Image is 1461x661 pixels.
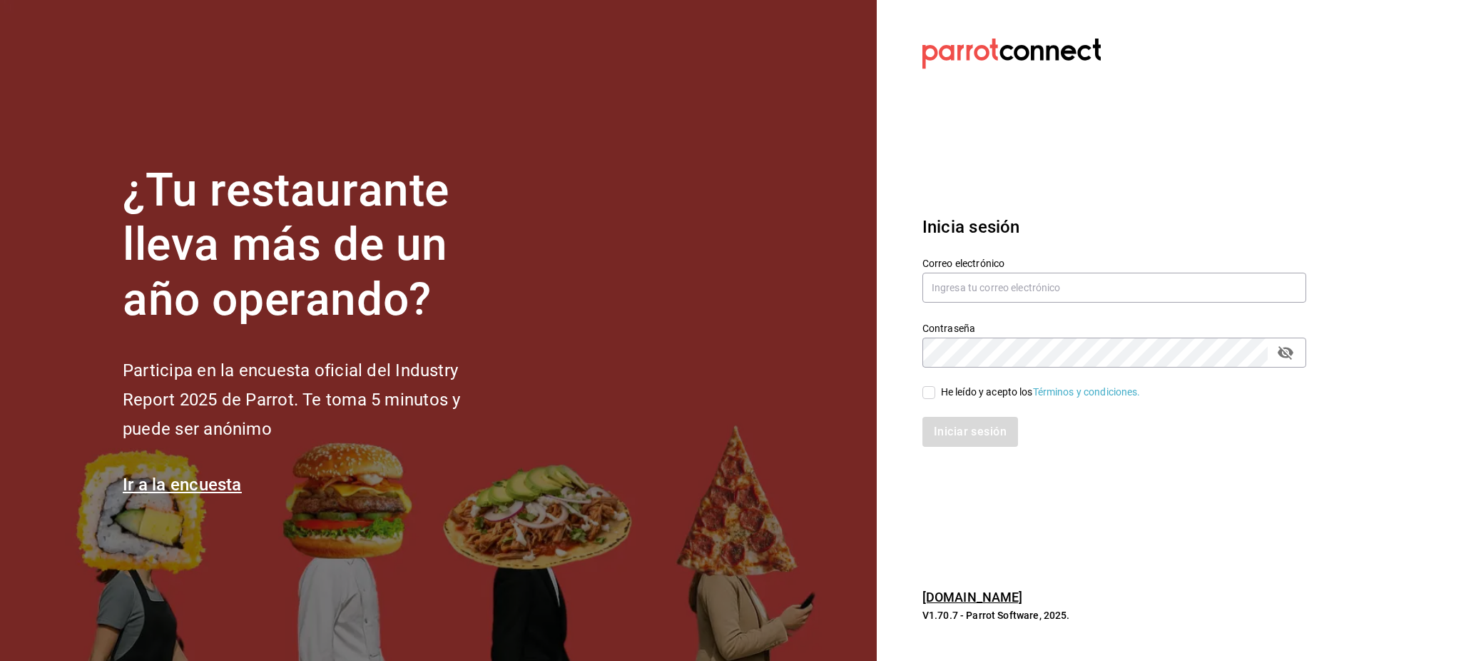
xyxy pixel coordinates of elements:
[123,356,508,443] h2: Participa en la encuesta oficial del Industry Report 2025 de Parrot. Te toma 5 minutos y puede se...
[922,590,1023,605] a: [DOMAIN_NAME]
[922,214,1306,240] h3: Inicia sesión
[922,258,1306,268] label: Correo electrónico
[123,163,508,328] h1: ¿Tu restaurante lleva más de un año operando?
[922,273,1306,303] input: Ingresa tu correo electrónico
[922,323,1306,333] label: Contraseña
[941,385,1141,400] div: He leído y acepto los
[922,608,1306,622] p: V1.70.7 - Parrot Software, 2025.
[1033,386,1141,398] a: Términos y condiciones.
[123,475,242,495] a: Ir a la encuesta
[1273,340,1298,365] button: passwordField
